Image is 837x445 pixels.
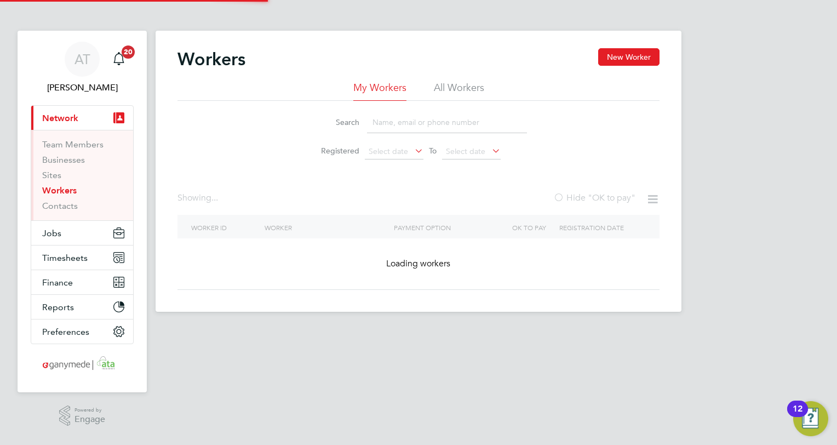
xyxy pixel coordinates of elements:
[367,112,527,133] input: Name, email or phone number
[42,201,78,211] a: Contacts
[74,52,90,66] span: AT
[31,246,133,270] button: Timesheets
[793,401,828,436] button: Open Resource Center, 12 new notifications
[353,81,406,101] li: My Workers
[310,117,359,127] label: Search
[31,355,134,373] a: Go to home page
[31,221,133,245] button: Jobs
[42,228,61,238] span: Jobs
[31,320,133,344] button: Preferences
[31,106,133,130] button: Network
[42,170,61,180] a: Sites
[31,81,134,94] span: Angie Taylor
[42,277,73,288] span: Finance
[31,42,134,94] a: AT[PERSON_NAME]
[310,146,359,156] label: Registered
[211,192,218,203] span: ...
[598,48,660,66] button: New Worker
[108,42,130,77] a: 20
[793,409,802,423] div: 12
[59,406,106,426] a: Powered byEngage
[42,253,88,263] span: Timesheets
[18,31,147,392] nav: Main navigation
[31,295,133,319] button: Reports
[434,81,484,101] li: All Workers
[122,45,135,59] span: 20
[446,146,485,156] span: Select date
[42,113,78,123] span: Network
[42,185,77,196] a: Workers
[369,146,408,156] span: Select date
[177,192,220,204] div: Showing
[74,415,105,424] span: Engage
[31,270,133,294] button: Finance
[42,327,89,337] span: Preferences
[42,302,74,312] span: Reports
[177,48,245,70] h2: Workers
[39,355,125,373] img: ganymedesolutions-logo-retina.png
[553,192,635,203] label: Hide "OK to pay"
[426,144,440,158] span: To
[74,406,105,415] span: Powered by
[31,130,133,220] div: Network
[42,155,85,165] a: Businesses
[42,139,104,150] a: Team Members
